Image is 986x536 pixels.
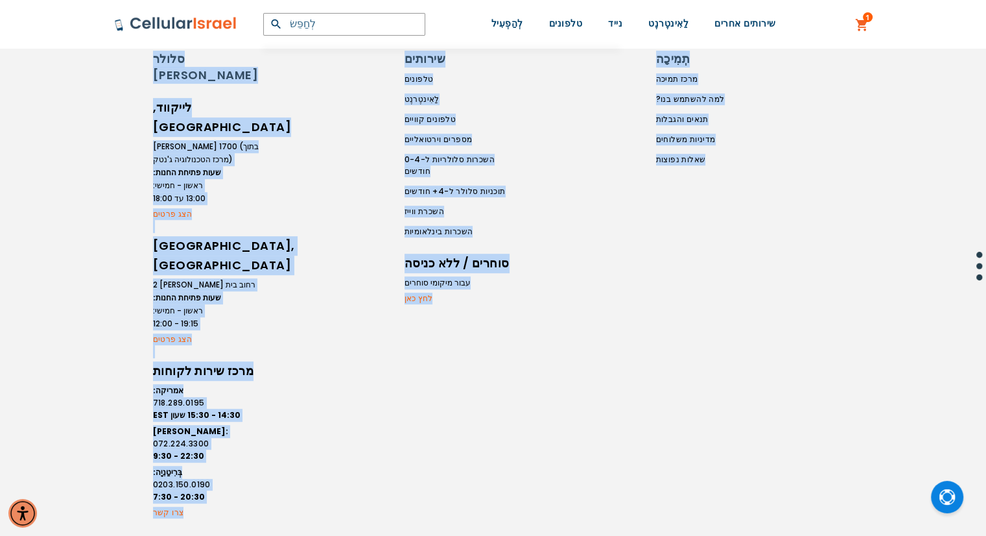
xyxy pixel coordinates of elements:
font: הצג פרטים [153,334,193,345]
a: 072.224.3300 [153,438,263,450]
font: מרכז תמיכה [656,73,698,84]
a: הצג פרטים [153,334,263,345]
font: 1 [865,12,870,23]
a: השכרת ווייז [405,206,522,217]
font: מספרים וירטואליים [405,134,473,145]
div: תפריט נגישות [8,499,37,528]
a: למה להשתמש בנו? [656,93,725,105]
a: מרכז תמיכה [656,73,725,85]
font: טלפונים קוויים [405,114,456,125]
font: ראשון - חמישי: [153,305,203,316]
font: [GEOGRAPHIC_DATA], [GEOGRAPHIC_DATA] [153,238,295,273]
font: לחץ כאן [405,293,433,304]
font: לַאִינטֶרנֶט [405,93,440,104]
font: 12:00 - 19:15 [153,318,198,329]
font: אמריקה: [153,385,183,396]
a: מספרים וירטואליים [405,134,522,145]
font: מרכז שירות לקוחות [153,363,254,379]
font: תוכניות סלולר ל-4+ חודשים [405,186,506,197]
a: טלפונים [405,73,522,85]
font: 718.289.0195 [153,397,205,408]
input: לְחַפֵּשׂ [263,13,425,36]
font: עבור מיקומי סוחרים [405,277,471,288]
font: מדיניות משלוחים [656,134,716,145]
font: שירותים [405,51,446,67]
font: תנאים והגבלות [656,114,709,125]
font: השכרות סלולריות ל-0-4 חודשים [405,154,495,177]
font: שעות פתיחת החנות: [153,167,221,178]
a: 0203.150.0190 [153,479,263,491]
a: השכרות סלולריות ל-0-4 חודשים [405,154,522,177]
font: 14:30 - 15:30 שעון EST [153,409,241,420]
a: טלפונים קוויים [405,114,522,125]
font: לְהַפְעִיל [491,18,523,30]
font: 9:30 - 22:30 [153,450,204,461]
font: השכרות בינלאומיות [405,226,473,237]
font: לַאִינטֶרנֶט [648,18,688,30]
a: מדיניות משלוחים [656,134,725,145]
font: לייקווד, [GEOGRAPHIC_DATA] [153,99,292,135]
a: 718.289.0195 [153,397,263,409]
font: תְמִיכָה [656,51,690,67]
font: בְּרִיטַנִיָה: [153,467,182,478]
a: תוכניות סלולר ל-4+ חודשים [405,186,522,197]
font: 13:00 עד 18:00 [153,193,205,204]
font: טלפונים [405,73,434,84]
font: סוחרים / ללא כניסה [405,255,510,271]
a: שאלות נפוצות [656,154,725,165]
font: [PERSON_NAME] 1700 (בתוך מרכז הטכנולוגיה ג'נטק) [153,141,259,165]
a: לחץ כאן [405,293,515,304]
font: צרו קשר [153,507,184,518]
font: נייד [608,18,622,30]
font: ראשון - חמישי: [153,180,203,191]
a: תנאים והגבלות [656,114,725,125]
a: השכרות בינלאומיות [405,226,522,238]
font: שירותים אחרים [714,18,776,30]
a: לַאִינטֶרנֶט [405,93,522,105]
a: 1 [855,18,869,33]
font: השכרת ווייז [405,206,444,217]
a: הצג פרטים [153,208,263,220]
font: שעות פתיחת החנות: [153,292,221,303]
font: למה להשתמש בנו? [656,93,725,104]
font: סלולר [PERSON_NAME] [153,51,259,84]
img: לוגו סלולר ישראל [114,16,237,32]
font: שאלות נפוצות [656,154,706,165]
font: 0203.150.0190 [153,479,211,490]
font: טלפונים [549,18,583,30]
font: 072.224.3300 [153,438,209,449]
font: הצג פרטים [153,208,193,219]
font: [PERSON_NAME]: [153,426,228,437]
font: 7:30 - 20:30 [153,491,205,502]
font: רחוב בית [PERSON_NAME] 2 [153,279,255,290]
a: צרו קשר [153,507,263,518]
